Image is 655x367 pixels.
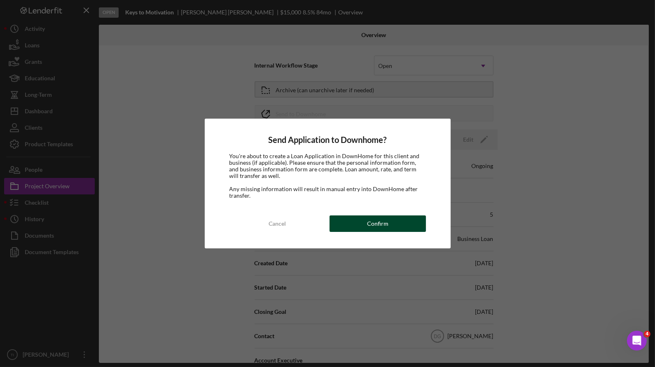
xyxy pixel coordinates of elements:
[627,331,647,351] iframe: Intercom live chat
[229,185,418,199] span: Any missing information will result in manual entry into DownHome after transfer.
[229,152,420,179] span: You're about to create a Loan Application in DownHome for this client and business (if applicable...
[229,215,326,232] button: Cancel
[367,215,388,232] div: Confirm
[229,135,426,145] h4: Send Application to Downhome?
[644,331,650,337] span: 4
[269,215,286,232] div: Cancel
[330,215,426,232] button: Confirm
